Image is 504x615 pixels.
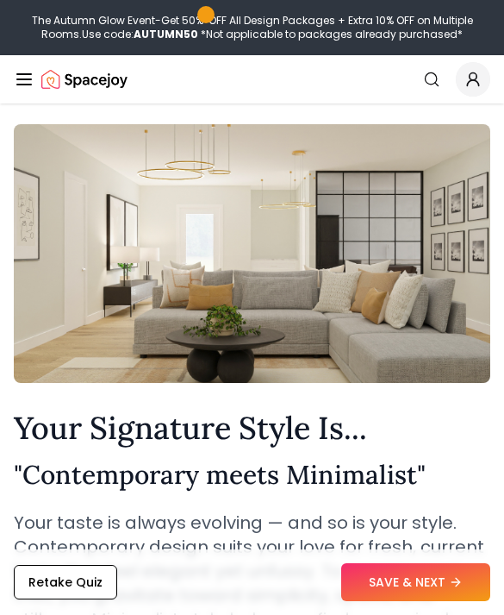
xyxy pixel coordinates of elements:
h2: " Contemporary meets Minimalist " [14,459,490,490]
button: Retake Quiz [14,565,117,599]
b: AUTUMN50 [134,27,198,41]
div: The Autumn Glow Event-Get 50% OFF All Design Packages + Extra 10% OFF on Multiple Rooms. [7,14,497,41]
span: *Not applicable to packages already purchased* [198,27,463,41]
nav: Global [14,55,490,104]
span: Use code: [82,27,198,41]
a: Spacejoy [41,62,128,97]
img: Contemporary meets Minimalist Style Example [14,81,490,426]
h1: Your Signature Style Is... [14,411,490,445]
button: SAVE & NEXT [341,563,490,601]
img: Spacejoy Logo [41,62,128,97]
